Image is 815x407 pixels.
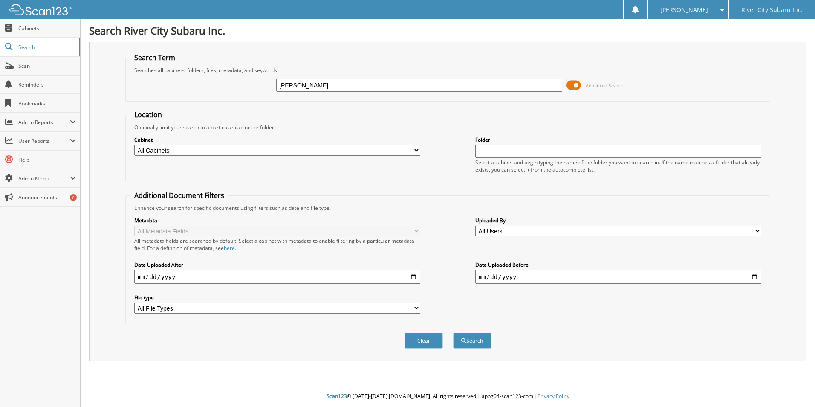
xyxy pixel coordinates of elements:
label: Cabinet [134,136,420,143]
div: All metadata fields are searched by default. Select a cabinet with metadata to enable filtering b... [134,237,420,252]
span: Bookmarks [18,100,76,107]
span: Help [18,156,76,163]
span: Advanced Search [586,82,624,89]
a: Privacy Policy [538,392,569,400]
div: 6 [70,194,77,201]
span: [PERSON_NAME] [660,7,708,12]
button: Search [453,333,491,349]
span: River City Subaru Inc. [741,7,803,12]
input: start [134,270,420,284]
label: Uploaded By [475,217,761,224]
iframe: Chat Widget [772,366,815,407]
button: Clear [405,333,443,349]
label: Folder [475,136,761,143]
div: Searches all cabinets, folders, files, metadata, and keywords [130,67,766,74]
input: end [475,270,761,284]
legend: Search Term [130,53,179,62]
span: Admin Menu [18,175,70,182]
div: Enhance your search for specific documents using filters such as date and file type. [130,204,766,212]
span: Scan123 [327,392,347,400]
legend: Additional Document Filters [130,191,228,200]
span: Search [18,44,75,51]
span: User Reports [18,137,70,145]
span: Scan [18,62,76,70]
h1: Search River City Subaru Inc. [89,23,806,38]
label: Metadata [134,217,420,224]
span: Reminders [18,81,76,88]
label: Date Uploaded Before [475,261,761,268]
div: Select a cabinet and begin typing the name of the folder you want to search in. If the name match... [475,159,761,173]
legend: Location [130,110,166,119]
label: File type [134,294,420,301]
div: Optionally limit your search to a particular cabinet or folder [130,124,766,131]
span: Cabinets [18,25,76,32]
div: © [DATE]-[DATE] [DOMAIN_NAME]. All rights reserved | appg04-scan123-com | [81,386,815,407]
a: here [224,244,235,252]
span: Admin Reports [18,119,70,126]
img: scan123-logo-white.svg [9,4,72,15]
span: Announcements [18,194,76,201]
label: Date Uploaded After [134,261,420,268]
